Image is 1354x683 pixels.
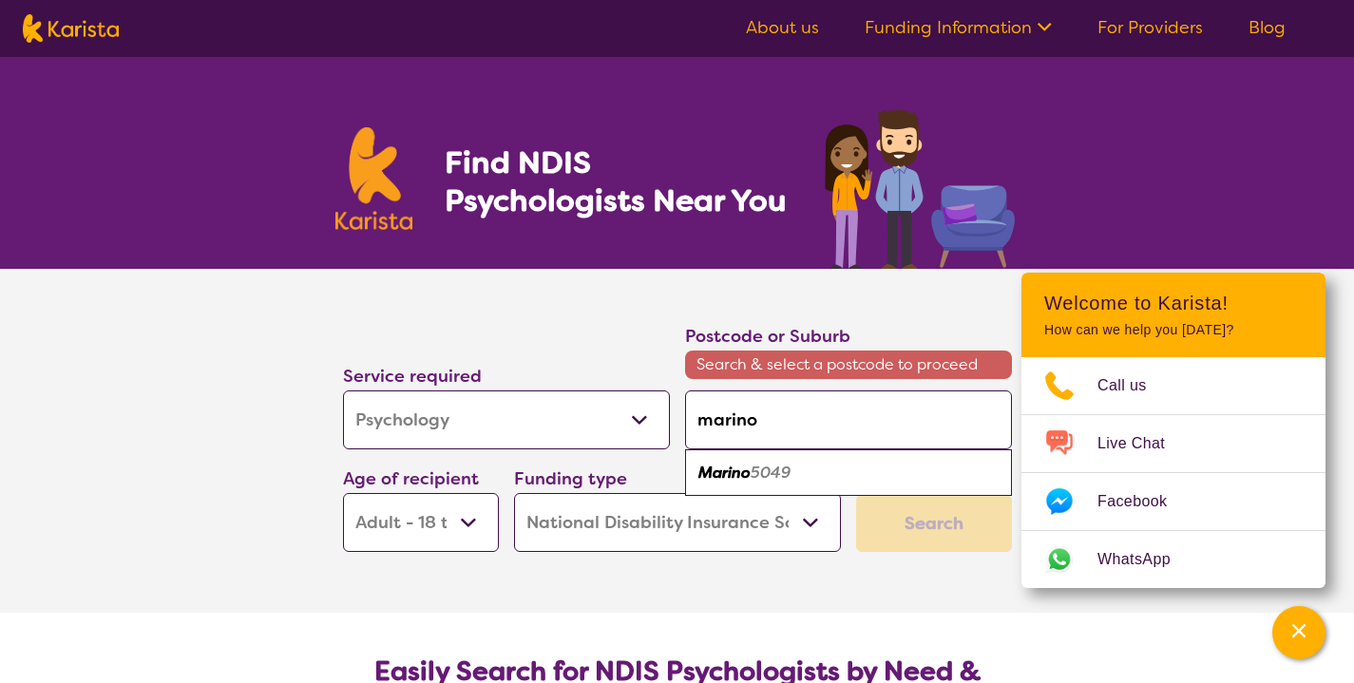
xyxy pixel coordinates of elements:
[23,14,119,43] img: Karista logo
[1021,273,1325,588] div: Channel Menu
[685,325,850,348] label: Postcode or Suburb
[1249,16,1286,39] a: Blog
[746,16,819,39] a: About us
[698,463,751,483] em: Marino
[685,351,1012,379] span: Search & select a postcode to proceed
[1272,606,1325,659] button: Channel Menu
[343,365,482,388] label: Service required
[865,16,1052,39] a: Funding Information
[1097,545,1193,574] span: WhatsApp
[445,143,796,219] h1: Find NDIS Psychologists Near You
[818,103,1020,269] img: psychology
[1097,371,1170,400] span: Call us
[1021,357,1325,588] ul: Choose channel
[1097,429,1188,458] span: Live Chat
[514,467,627,490] label: Funding type
[343,467,479,490] label: Age of recipient
[1021,531,1325,588] a: Web link opens in a new tab.
[685,390,1012,449] input: Type
[335,127,413,230] img: Karista logo
[1097,16,1203,39] a: For Providers
[1097,487,1190,516] span: Facebook
[1044,292,1303,314] h2: Welcome to Karista!
[1044,322,1303,338] p: How can we help you [DATE]?
[695,455,1002,491] div: Marino 5049
[751,463,791,483] em: 5049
